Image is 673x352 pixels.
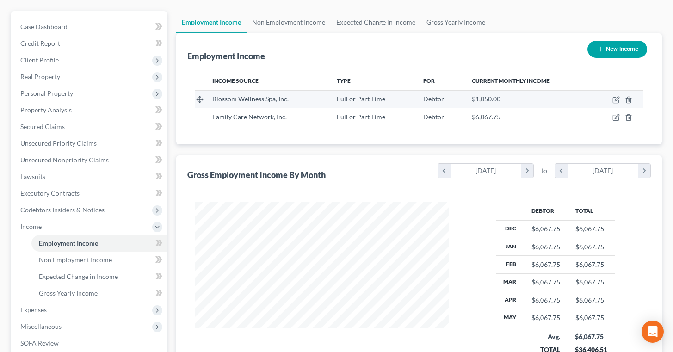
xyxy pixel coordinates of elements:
a: Expected Change in Income [331,11,421,33]
a: Non Employment Income [247,11,331,33]
span: Debtor [423,113,444,121]
span: Codebtors Insiders & Notices [20,206,105,214]
span: Personal Property [20,89,73,97]
span: Credit Report [20,39,60,47]
span: Gross Yearly Income [39,289,98,297]
div: $6,067.75 [531,224,560,234]
div: $6,067.75 [531,278,560,287]
a: Unsecured Priority Claims [13,135,167,152]
span: $1,050.00 [472,95,500,103]
a: Expected Change in Income [31,268,167,285]
a: Gross Yearly Income [31,285,167,302]
td: $6,067.75 [568,273,615,291]
a: Lawsuits [13,168,167,185]
i: chevron_left [438,164,451,178]
a: Unsecured Nonpriority Claims [13,152,167,168]
th: Mar [496,273,524,291]
th: May [496,309,524,327]
a: Employment Income [31,235,167,252]
td: $6,067.75 [568,291,615,309]
span: $6,067.75 [472,113,500,121]
span: Full or Part Time [337,95,385,103]
i: chevron_right [638,164,650,178]
a: Executory Contracts [13,185,167,202]
a: Gross Yearly Income [421,11,491,33]
i: chevron_left [555,164,568,178]
div: $6,067.75 [531,242,560,252]
td: $6,067.75 [568,220,615,238]
span: Income [20,222,42,230]
div: Gross Employment Income By Month [187,169,326,180]
span: Full or Part Time [337,113,385,121]
a: Credit Report [13,35,167,52]
div: Employment Income [187,50,265,62]
span: to [541,166,547,175]
div: [DATE] [568,164,638,178]
th: Apr [496,291,524,309]
span: Blossom Wellness Spa, Inc. [212,95,289,103]
span: Expected Change in Income [39,272,118,280]
span: Debtor [423,95,444,103]
button: New Income [587,41,647,58]
th: Jan [496,238,524,255]
div: $6,067.75 [531,296,560,305]
span: Current Monthly Income [472,77,550,84]
div: $6,067.75 [531,313,560,322]
div: [DATE] [451,164,521,178]
span: Income Source [212,77,259,84]
a: Case Dashboard [13,19,167,35]
th: Feb [496,256,524,273]
span: Employment Income [39,239,98,247]
span: Secured Claims [20,123,65,130]
a: Employment Income [176,11,247,33]
span: Executory Contracts [20,189,80,197]
span: SOFA Review [20,339,59,347]
span: Unsecured Priority Claims [20,139,97,147]
a: Secured Claims [13,118,167,135]
a: SOFA Review [13,335,167,352]
th: Debtor [524,202,568,220]
span: Type [337,77,351,84]
span: Miscellaneous [20,322,62,330]
span: Property Analysis [20,106,72,114]
i: chevron_right [521,164,533,178]
div: $6,067.75 [575,332,607,341]
span: Family Care Network, Inc. [212,113,287,121]
span: Expenses [20,306,47,314]
span: Case Dashboard [20,23,68,31]
span: For [423,77,435,84]
td: $6,067.75 [568,309,615,327]
div: Avg. [531,332,560,341]
td: $6,067.75 [568,256,615,273]
span: Real Property [20,73,60,80]
div: $6,067.75 [531,260,560,269]
span: Non Employment Income [39,256,112,264]
a: Property Analysis [13,102,167,118]
span: Unsecured Nonpriority Claims [20,156,109,164]
span: Lawsuits [20,173,45,180]
div: Open Intercom Messenger [642,321,664,343]
th: Total [568,202,615,220]
span: Client Profile [20,56,59,64]
td: $6,067.75 [568,238,615,255]
th: Dec [496,220,524,238]
a: Non Employment Income [31,252,167,268]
